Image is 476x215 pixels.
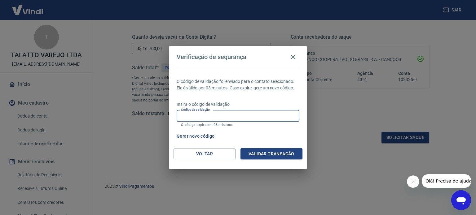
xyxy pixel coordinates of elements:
[177,101,299,108] p: Insira o código de validação
[174,148,236,160] button: Voltar
[181,107,210,112] label: Código de validação
[240,148,302,160] button: Validar transação
[422,174,471,188] iframe: Mensagem da empresa
[177,78,299,91] p: O código de validação foi enviado para o contato selecionado. Ele é válido por 03 minutos. Caso e...
[174,131,217,142] button: Gerar novo código
[4,4,52,9] span: Olá! Precisa de ajuda?
[407,175,419,188] iframe: Fechar mensagem
[451,190,471,210] iframe: Botão para abrir a janela de mensagens
[177,53,246,61] h4: Verificação de segurança
[181,123,295,127] p: O código expira em 03 minutos.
